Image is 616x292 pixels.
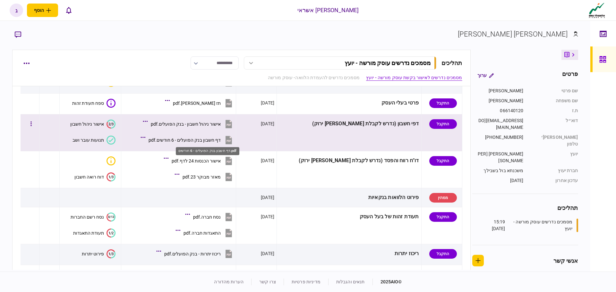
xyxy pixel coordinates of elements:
button: ג [10,4,23,17]
div: התקבל [429,249,457,259]
button: 2/3אישור ניהול חשבון [70,120,116,129]
div: שם פרטי [530,88,578,94]
div: התקבל [429,119,457,129]
a: מסמכים נדרשים עוסק מורשה - יועץ15:19 [DATE] [480,219,578,232]
div: [PERSON_NAME] [PERSON_NAME] [477,151,524,164]
button: מסמכים נדרשים עוסק מורשה - יועץ [244,56,436,70]
div: [PHONE_NUMBER] [477,134,524,147]
text: 2/3 [108,122,114,126]
div: התקבל [429,98,457,108]
div: מאזר מבוקר 23.pdf [183,174,221,179]
button: 1/3פירוט יתרות [82,249,116,258]
div: יועץ [530,151,578,164]
div: [PERSON_NAME]׳ טלפון [530,134,578,147]
div: © 2025 AIO [372,279,402,285]
div: חברת יעוץ [530,167,578,174]
div: תעודת התאגדות [73,230,104,236]
div: [DATE] [261,157,274,164]
button: דף חשבון בנק הפועלים - 6 חודשים.pdf [142,133,234,147]
div: התאגדות חברה.pdf [184,230,221,236]
div: איכות לא מספקת [107,156,116,165]
button: אישור ניהול חשבון - בנק הפועלים.pdf [144,117,234,131]
div: נסח חברה.pdf [193,214,221,220]
div: [DATE] [261,194,274,201]
div: פרטים [562,70,578,81]
div: מסמכים נדרשים עוסק מורשה - יועץ [345,60,431,66]
div: אנשי קשר [553,256,578,265]
div: [EMAIL_ADDRESS][DOMAIN_NAME] [477,117,524,131]
text: 1/2 [108,231,114,235]
button: תנועות עובר ושב [73,136,116,145]
button: 1/3דוח רואה חשבון [74,172,116,181]
button: אישור הכנסות 24 לדף.pdf [165,154,234,168]
div: דף חשבון בנק הפועלים - 6 חודשים.pdf [176,147,239,155]
a: תנאים והגבלות [336,279,365,284]
button: ערוך [472,70,499,81]
div: [DATE] [261,121,274,127]
button: ספח תעודת זהות [72,99,116,108]
div: [DATE] [261,250,274,257]
div: [PERSON_NAME] [PERSON_NAME] [458,29,568,39]
div: התקבל [429,156,457,166]
div: עדכון אחרון [530,177,578,184]
div: תנועות עובר ושב [73,138,104,143]
div: [DATE] [261,213,274,220]
div: [DATE] [261,100,274,106]
button: נסח חברה.pdf [187,210,234,224]
div: דו"ח רווח והפסד (נדרש לקבלת [PERSON_NAME] ירוק) [279,154,419,168]
div: משכנתא בול בשבילך [477,167,524,174]
a: מסמכים נדרשים לאישור בקשת עוסק מורשה - יועץ [366,74,462,81]
div: התקבל [429,270,457,279]
button: ריכוז יתרות - בנק הפועלים.pdf [158,246,234,261]
div: אישור הכנסות 24 לדף.pdf [172,158,221,163]
button: איכות לא מספקת [104,78,116,87]
div: איכות לא מספקת [107,78,116,87]
div: שם משפחה [530,97,578,104]
div: דוח רואה חשבון [74,174,104,179]
div: פירוט יתרות [82,251,104,256]
div: התקבל [429,212,457,222]
div: מסמכים נדרשים עוסק מורשה - יועץ [507,219,573,232]
div: ת.ז [530,107,578,114]
text: 1/3 [108,252,114,256]
div: פירוט הלוואות בנקאיות [279,190,419,205]
a: מדיניות פרטיות [292,279,321,284]
div: [DATE] [477,177,524,184]
img: client company logo [587,2,606,18]
div: דפי חשבון (נדרש לקבלת [PERSON_NAME] ירוק) [279,117,419,131]
div: ריכוז יתרות [279,246,419,261]
button: פתח תפריט להוספת לקוח [27,4,58,17]
div: [PERSON_NAME] [477,88,524,94]
div: תעודת זהות של בעל העסק [279,210,419,224]
div: ספח תעודת זהות [72,101,104,106]
div: תז שפיקה זיאדה.pdf [173,101,221,106]
div: דף חשבון בנק הפועלים - 6 חודשים.pdf [149,138,221,143]
div: 066140120 [477,107,524,114]
div: דוא״ל [530,117,578,131]
div: נסח רשם החברות [71,214,104,220]
text: 8/13 [108,215,114,219]
text: 1/3 [108,175,114,179]
div: תהליכים [441,59,462,67]
button: התאגדות חברה.pdf [177,226,234,240]
div: [PERSON_NAME] אשראי [297,6,359,14]
div: פירוט הלוואות חוץ בנקאיות [279,267,419,282]
a: מסמכים נדרשים להעמדת הלוואה- עוסק מורשה [268,74,360,81]
div: ממתין [429,193,457,203]
a: צרו קשר [259,279,276,284]
div: [PERSON_NAME] [477,97,524,104]
div: 15:19 [DATE] [480,219,505,232]
button: פתח רשימת התראות [62,4,75,17]
div: ריכוז יתרות - בנק הפועלים.pdf [164,251,221,256]
button: אס אר אקורד 55050-2.pdf [163,267,234,282]
button: מאזר מבוקר 23.pdf [176,170,234,184]
div: אישור ניהול חשבון [70,121,104,127]
button: איכות לא מספקת [104,156,116,165]
div: אישור ניהול חשבון - בנק הפועלים.pdf [151,121,221,127]
button: 1/2תעודת התאגדות [73,229,116,238]
div: פרטי בעלי העסק [279,96,419,110]
div: תהליכים [472,204,578,212]
button: תז שפיקה זיאדה.pdf [167,96,234,110]
button: 8/13נסח רשם החברות [71,213,116,221]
